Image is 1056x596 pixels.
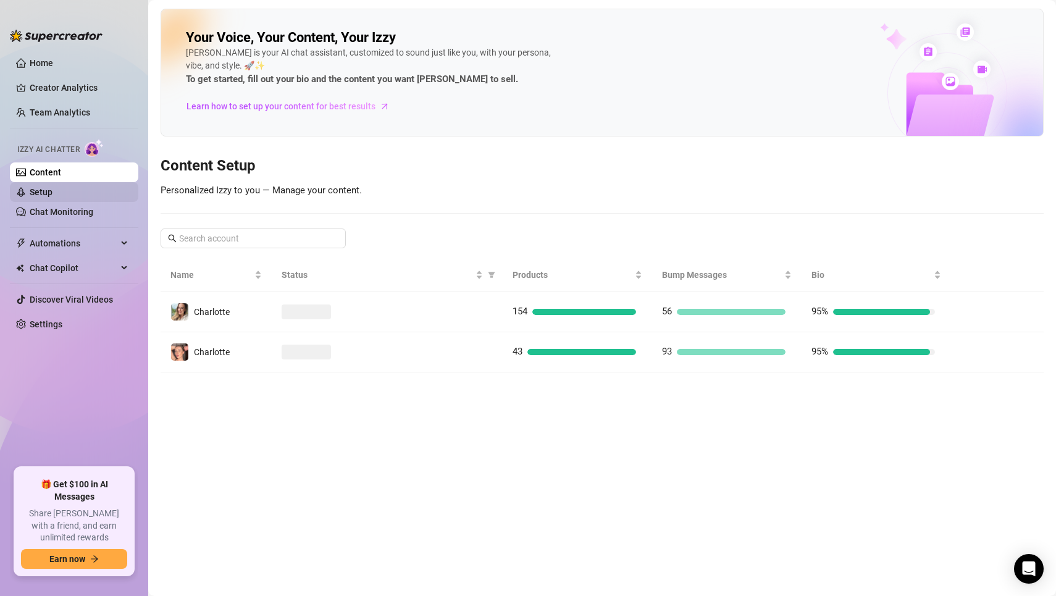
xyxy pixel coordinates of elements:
button: Earn nowarrow-right [21,549,127,569]
input: Search account [179,232,329,245]
th: Name [161,258,272,292]
th: Bio [802,258,951,292]
span: 95% [811,306,828,317]
span: 56 [662,306,672,317]
span: Products [513,268,632,282]
th: Status [272,258,503,292]
span: Earn now [49,554,85,564]
span: Automations [30,233,117,253]
span: 🎁 Get $100 in AI Messages [21,479,127,503]
span: Name [170,268,252,282]
span: Bio [811,268,931,282]
h3: Content Setup [161,156,1044,176]
th: Bump Messages [652,258,802,292]
a: Learn how to set up your content for best results [186,96,399,116]
a: Content [30,167,61,177]
div: Open Intercom Messenger [1014,554,1044,584]
span: filter [488,271,495,279]
img: Chat Copilot [16,264,24,272]
span: Chat Copilot [30,258,117,278]
img: Charlotte [171,343,188,361]
span: 43 [513,346,522,357]
span: Charlotte [194,347,230,357]
span: arrow-right [90,555,99,563]
span: Learn how to set up your content for best results [186,99,375,113]
span: Bump Messages [662,268,782,282]
a: Creator Analytics [30,78,128,98]
span: 93 [662,346,672,357]
a: Chat Monitoring [30,207,93,217]
a: Team Analytics [30,107,90,117]
a: Home [30,58,53,68]
span: 95% [811,346,828,357]
th: Products [503,258,652,292]
span: Izzy AI Chatter [17,144,80,156]
img: logo-BBDzfeDw.svg [10,30,103,42]
span: Share [PERSON_NAME] with a friend, and earn unlimited rewards [21,508,127,544]
span: 154 [513,306,527,317]
span: arrow-right [379,100,391,112]
a: Setup [30,187,52,197]
h2: Your Voice, Your Content, Your Izzy [186,29,396,46]
span: search [168,234,177,243]
span: thunderbolt [16,238,26,248]
img: Charlotte [171,303,188,321]
img: ai-chatter-content-library-cLFOSyPT.png [852,10,1043,136]
span: Personalized Izzy to you — Manage your content. [161,185,362,196]
a: Settings [30,319,62,329]
a: Discover Viral Videos [30,295,113,304]
span: filter [485,266,498,284]
div: [PERSON_NAME] is your AI chat assistant, customized to sound just like you, with your persona, vi... [186,46,556,87]
strong: To get started, fill out your bio and the content you want [PERSON_NAME] to sell. [186,73,518,85]
span: Status [282,268,473,282]
img: AI Chatter [85,139,104,157]
span: Charlotte [194,307,230,317]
